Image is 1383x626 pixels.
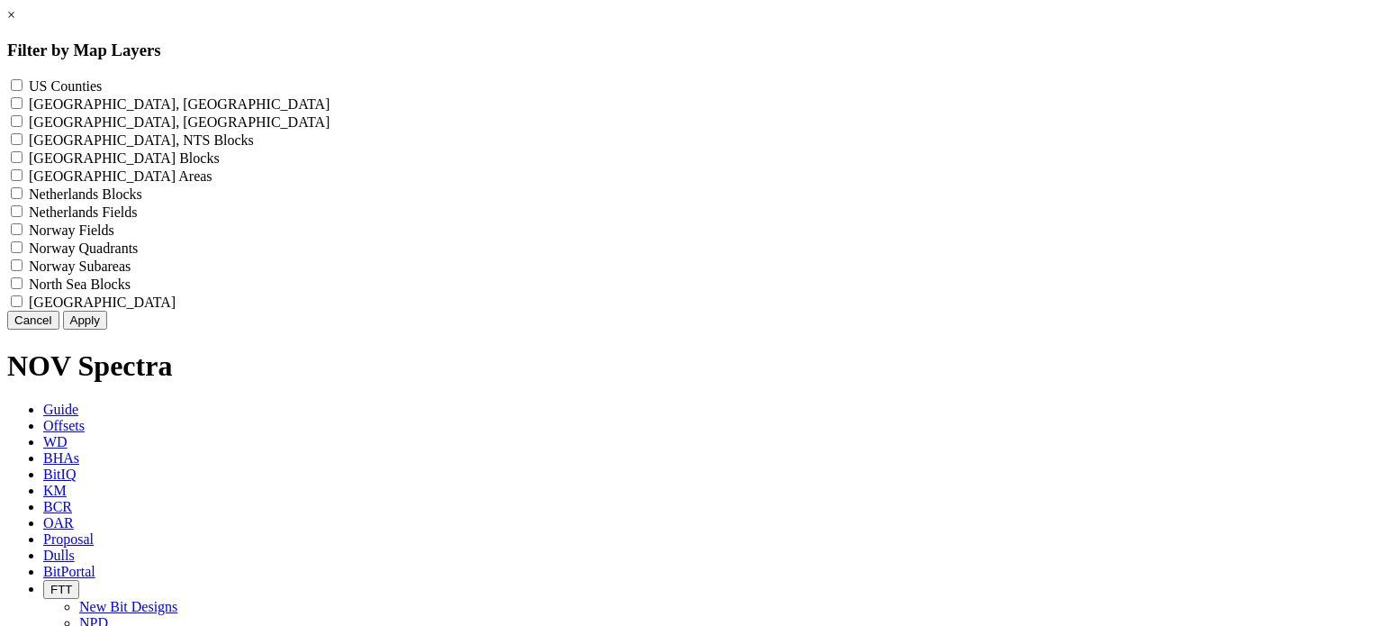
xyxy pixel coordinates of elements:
label: [GEOGRAPHIC_DATA] [29,295,176,310]
span: Proposal [43,531,94,547]
span: KM [43,483,67,498]
button: Cancel [7,311,59,330]
label: North Sea Blocks [29,277,131,292]
span: BHAs [43,450,79,466]
a: New Bit Designs [79,599,177,614]
a: × [7,7,15,23]
span: Offsets [43,418,85,433]
span: FTT [50,583,72,596]
span: OAR [43,515,74,531]
label: Norway Quadrants [29,240,138,256]
label: Netherlands Blocks [29,186,142,202]
span: BitIQ [43,467,76,482]
button: Apply [63,311,107,330]
span: Dulls [43,548,75,563]
label: [GEOGRAPHIC_DATA], NTS Blocks [29,132,254,148]
span: Guide [43,402,78,417]
label: Norway Fields [29,222,114,238]
label: [GEOGRAPHIC_DATA], [GEOGRAPHIC_DATA] [29,114,330,130]
h3: Filter by Map Layers [7,41,1376,60]
label: Netherlands Fields [29,204,137,220]
label: Norway Subareas [29,259,131,274]
h1: NOV Spectra [7,349,1376,383]
span: BitPortal [43,564,95,579]
label: [GEOGRAPHIC_DATA] Areas [29,168,212,184]
span: WD [43,434,68,449]
label: [GEOGRAPHIC_DATA] Blocks [29,150,220,166]
label: [GEOGRAPHIC_DATA], [GEOGRAPHIC_DATA] [29,96,330,112]
label: US Counties [29,78,102,94]
span: BCR [43,499,72,514]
